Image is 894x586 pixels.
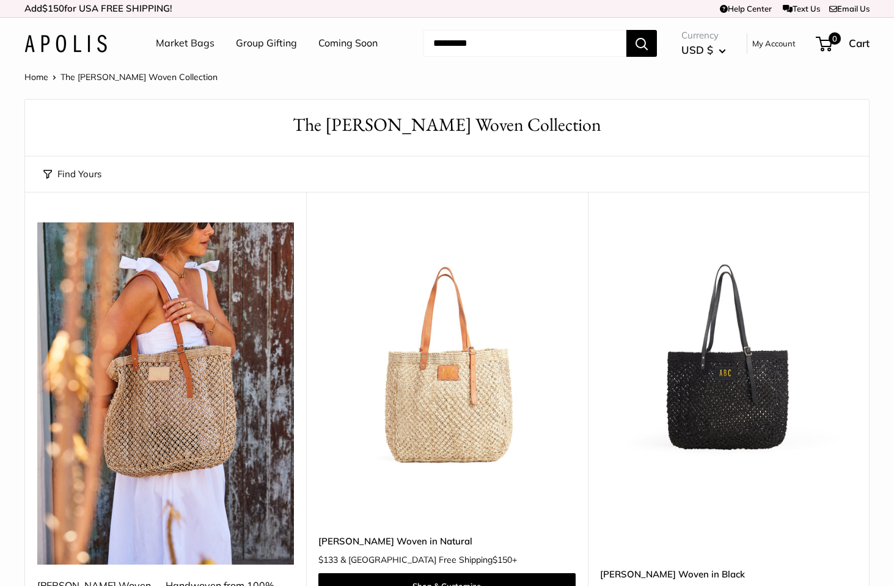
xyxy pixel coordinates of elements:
[829,4,870,13] a: Email Us
[43,112,851,138] h1: The [PERSON_NAME] Woven Collection
[340,555,517,564] span: & [GEOGRAPHIC_DATA] Free Shipping +
[318,554,338,565] span: $133
[24,71,48,82] a: Home
[24,69,218,85] nav: Breadcrumb
[681,27,726,44] span: Currency
[720,4,772,13] a: Help Center
[60,71,218,82] span: The [PERSON_NAME] Woven Collection
[626,30,657,57] button: Search
[783,4,820,13] a: Text Us
[318,222,575,479] a: Mercado Woven in NaturalMercado Woven in Natural
[318,34,378,53] a: Coming Soon
[600,567,857,581] a: [PERSON_NAME] Woven in Black
[318,222,575,479] img: Mercado Woven in Natural
[681,43,713,56] span: USD $
[493,554,512,565] span: $150
[43,166,101,183] button: Find Yours
[752,36,796,51] a: My Account
[236,34,297,53] a: Group Gifting
[423,30,626,57] input: Search...
[156,34,214,53] a: Market Bags
[817,34,870,53] a: 0 Cart
[849,37,870,49] span: Cart
[600,222,857,479] a: Mercado Woven in BlackMercado Woven in Black
[318,534,575,548] a: [PERSON_NAME] Woven in Natural
[829,32,841,45] span: 0
[42,2,64,14] span: $150
[37,222,294,565] img: Mercado Woven — Handwoven from 100% golden jute by artisan women taking over 20 hours to craft.
[24,35,107,53] img: Apolis
[600,222,857,479] img: Mercado Woven in Black
[681,40,726,60] button: USD $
